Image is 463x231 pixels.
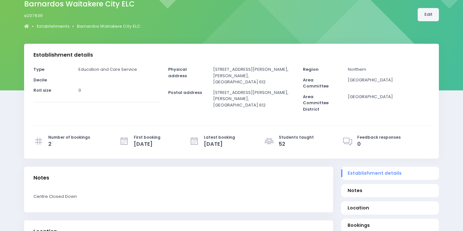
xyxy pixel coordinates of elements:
[48,134,90,140] span: Number of bookings
[78,87,160,94] p: 0
[303,94,329,112] strong: Area Committee District
[357,134,401,140] span: Feedback responses
[303,66,319,72] strong: Region
[204,140,235,148] span: [DATE]
[48,140,90,148] span: 2
[348,66,430,73] p: Northern
[213,66,295,85] p: [STREET_ADDRESS][PERSON_NAME], [PERSON_NAME], [GEOGRAPHIC_DATA] 612
[348,77,430,83] p: [GEOGRAPHIC_DATA]
[77,23,141,30] a: Barnardos Waitakere City ELC
[418,8,439,21] a: Edit
[168,66,187,79] strong: Physical address
[348,222,433,229] span: Bookings
[279,140,314,148] span: 52
[348,205,433,211] span: Location
[134,134,160,140] span: First booking
[357,140,401,148] span: 0
[78,66,160,73] p: Education and Care Service
[24,13,42,19] span: e207639
[33,193,324,200] p: Centre Closed Down
[213,89,295,108] p: [STREET_ADDRESS][PERSON_NAME], [PERSON_NAME], [GEOGRAPHIC_DATA] 612
[37,23,69,30] a: Establishments
[33,66,44,72] strong: Type
[348,94,430,100] p: [GEOGRAPHIC_DATA]
[168,89,202,96] strong: Postal address
[33,52,93,58] h3: Establishment details
[134,140,160,148] span: [DATE]
[348,170,433,177] span: Establishment details
[33,87,51,93] strong: Roll size
[303,77,329,89] strong: Area Committee
[33,175,49,181] h3: Notes
[341,184,439,197] a: Notes
[348,187,433,194] span: Notes
[341,201,439,215] a: Location
[341,167,439,180] a: Establishment details
[279,134,314,140] span: Students taught
[204,134,235,140] span: Latest booking
[33,77,47,83] strong: Decile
